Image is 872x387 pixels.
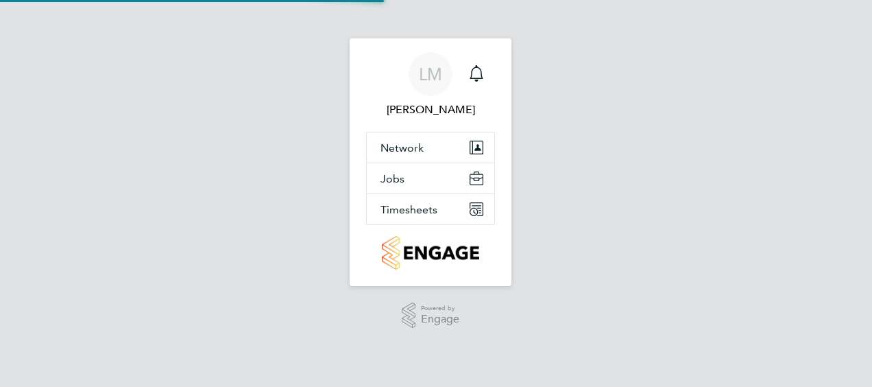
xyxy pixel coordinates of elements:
button: Network [367,132,494,163]
span: Powered by [421,303,459,314]
nav: Main navigation [350,38,511,286]
span: Jobs [380,172,404,185]
a: LM[PERSON_NAME] [366,52,495,118]
button: Timesheets [367,194,494,224]
span: Timesheets [380,203,437,216]
span: Engage [421,314,459,325]
a: Powered byEngage [402,303,460,329]
span: Network [380,141,424,154]
span: Liam Mackay [366,102,495,118]
span: LM [419,65,442,83]
a: Go to home page [366,236,495,270]
button: Jobs [367,163,494,193]
img: countryside-properties-logo-retina.png [382,236,479,270]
